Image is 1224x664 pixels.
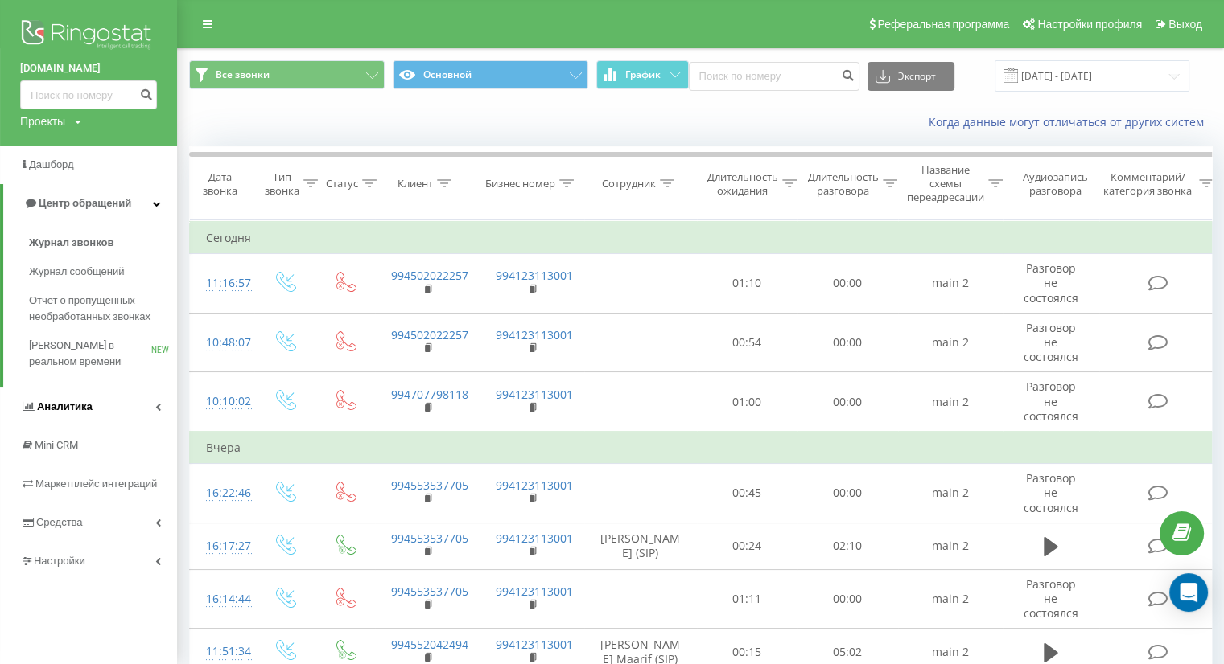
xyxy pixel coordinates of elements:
[29,257,177,286] a: Журнал сообщений
[797,464,898,523] td: 00:00
[206,478,238,509] div: 16:22:46
[190,432,1220,464] td: Вчера
[496,327,573,342] a: 994123113001
[496,478,573,493] a: 994123113001
[190,170,249,198] div: Дата звонка
[797,313,898,372] td: 00:00
[190,222,1220,254] td: Сегодня
[206,268,238,299] div: 11:16:57
[36,516,83,528] span: Средства
[1024,470,1078,514] span: Разговор не состоялся
[707,170,778,198] div: Длительность ожидания
[697,254,797,314] td: 01:10
[1169,573,1208,612] div: Open Intercom Messenger
[797,523,898,569] td: 02:10
[34,555,85,567] span: Настройки
[898,313,1003,372] td: main 2
[625,69,661,80] span: График
[1168,18,1202,31] span: Выход
[496,637,573,652] a: 994123113001
[35,478,157,490] span: Маркетплейс интеграций
[29,293,169,325] span: Отчет о пропущенных необработанных звонках
[485,177,555,191] div: Бизнес номер
[35,439,78,451] span: Mini CRM
[391,531,468,546] a: 994553537705
[391,268,468,283] a: 994502022257
[1024,576,1078,621] span: Разговор не состоялся
[29,264,124,280] span: Журнал сообщений
[391,387,468,402] a: 994707798118
[326,177,358,191] div: Статус
[898,254,1003,314] td: main 2
[391,327,468,342] a: 994502022257
[20,80,157,109] input: Поиск по номеру
[1024,379,1078,423] span: Разговор не состоялся
[20,113,65,129] div: Проекты
[929,114,1212,129] a: Когда данные могут отличаться от других систем
[29,286,177,331] a: Отчет о пропущенных необработанных звонках
[20,16,157,56] img: Ringostat logo
[868,62,954,91] button: Экспорт
[1037,18,1142,31] span: Настройки профиля
[1016,170,1094,198] div: Аудиозапись разговора
[1024,260,1078,305] span: Разговор не состоялся
[29,228,177,257] a: Журнал звонков
[697,523,797,569] td: 00:24
[697,464,797,523] td: 00:45
[39,197,131,209] span: Центр обращений
[689,62,859,91] input: Поиск по номеру
[206,531,238,562] div: 16:17:27
[496,268,573,283] a: 994123113001
[584,523,697,569] td: [PERSON_NAME] (SIP)
[29,158,74,170] span: Дашборд
[496,387,573,402] a: 994123113001
[206,327,238,359] div: 10:48:07
[797,254,898,314] td: 00:00
[37,400,93,412] span: Аналитика
[907,163,984,204] div: Название схемы переадресации
[216,68,270,81] span: Все звонки
[697,569,797,629] td: 01:11
[391,478,468,493] a: 994553537705
[898,569,1003,629] td: main 2
[602,177,656,191] div: Сотрудник
[20,60,157,76] a: [DOMAIN_NAME]
[1024,320,1078,364] span: Разговор не состоялся
[808,170,879,198] div: Длительность разговора
[189,60,385,89] button: Все звонки
[29,338,151,370] span: [PERSON_NAME] в реальном времени
[797,569,898,629] td: 00:00
[391,637,468,652] a: 994552042494
[898,464,1003,523] td: main 2
[398,177,433,191] div: Клиент
[697,372,797,432] td: 01:00
[393,60,588,89] button: Основной
[898,523,1003,569] td: main 2
[265,170,299,198] div: Тип звонка
[596,60,689,89] button: График
[29,331,177,376] a: [PERSON_NAME] в реальном времениNEW
[697,313,797,372] td: 00:54
[496,584,573,599] a: 994123113001
[496,531,573,546] a: 994123113001
[877,18,1009,31] span: Реферальная программа
[391,584,468,599] a: 994553537705
[1101,170,1195,198] div: Комментарий/категория звонка
[29,235,113,251] span: Журнал звонков
[3,184,177,223] a: Центр обращений
[206,584,238,615] div: 16:14:44
[898,372,1003,432] td: main 2
[797,372,898,432] td: 00:00
[206,386,238,417] div: 10:10:02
